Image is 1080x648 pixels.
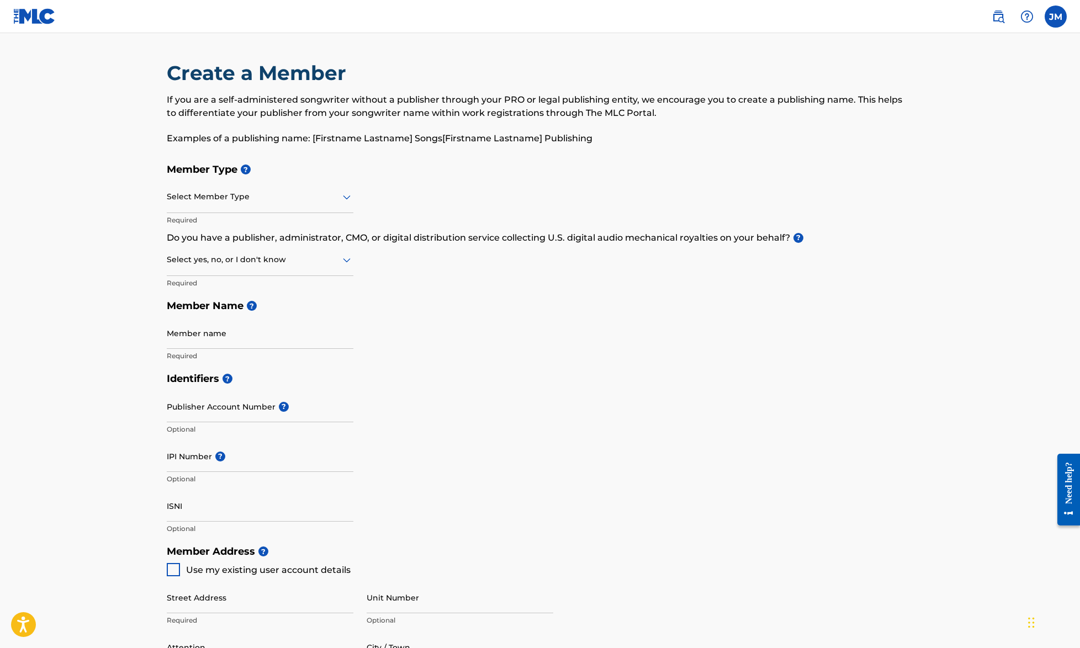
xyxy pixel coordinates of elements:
span: ? [247,301,257,311]
p: Optional [367,615,553,625]
span: ? [215,452,225,461]
h2: Create a Member [167,61,352,86]
img: search [992,10,1005,23]
div: User Menu [1045,6,1067,28]
p: Required [167,215,353,225]
p: Optional [167,474,353,484]
span: ? [241,164,251,174]
a: Public Search [987,6,1009,28]
div: Help [1016,6,1038,28]
span: ? [793,233,803,243]
p: Required [167,615,353,625]
span: ? [279,402,289,412]
p: Do you have a publisher, administrator, CMO, or digital distribution service collecting U.S. digi... [167,231,913,245]
img: help [1020,10,1034,23]
span: Use my existing user account details [186,565,351,575]
p: If you are a self-administered songwriter without a publisher through your PRO or legal publishin... [167,93,913,120]
iframe: Chat Widget [1025,595,1080,648]
h5: Member Address [167,540,913,564]
p: Optional [167,524,353,534]
h5: Identifiers [167,367,913,391]
p: Examples of a publishing name: [Firstname Lastname] Songs[Firstname Lastname] Publishing [167,132,913,145]
span: ? [223,374,232,384]
p: Required [167,351,353,361]
h5: Member Name [167,294,913,318]
p: Optional [167,424,353,434]
img: MLC Logo [13,8,56,24]
h5: Member Type [167,158,913,182]
p: Required [167,278,353,288]
span: ? [258,546,268,556]
iframe: Resource Center [1049,443,1080,537]
div: Drag [1028,606,1035,639]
